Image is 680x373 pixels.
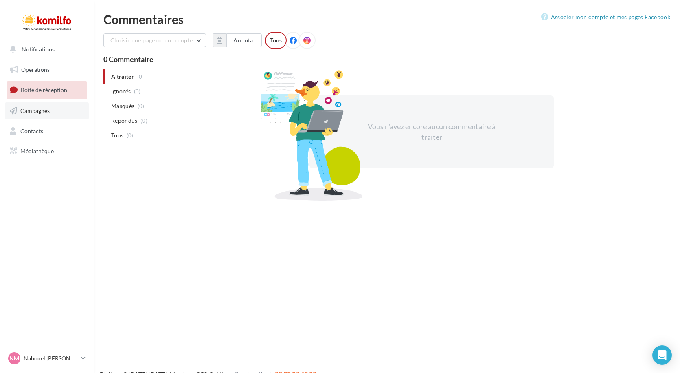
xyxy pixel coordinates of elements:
[265,32,287,49] div: Tous
[21,86,67,93] span: Boîte de réception
[362,121,502,142] div: Vous n'avez encore aucun commentaire à traiter
[110,37,193,44] span: Choisir une page ou un compte
[20,148,54,154] span: Médiathèque
[541,12,670,22] a: Associer mon compte et mes pages Facebook
[20,127,43,134] span: Contacts
[9,354,19,362] span: NM
[5,123,89,140] a: Contacts
[20,107,50,114] span: Campagnes
[134,88,141,95] span: (0)
[111,131,123,139] span: Tous
[22,46,55,53] span: Notifications
[111,87,131,95] span: Ignorés
[7,351,87,366] a: NM Nahouel [PERSON_NAME]
[213,33,262,47] button: Au total
[111,117,138,125] span: Répondus
[5,102,89,119] a: Campagnes
[103,33,206,47] button: Choisir une page ou un compte
[5,41,86,58] button: Notifications
[652,345,672,365] div: Open Intercom Messenger
[140,117,147,124] span: (0)
[5,81,89,99] a: Boîte de réception
[127,132,134,139] span: (0)
[5,143,89,160] a: Médiathèque
[21,66,50,73] span: Opérations
[5,61,89,78] a: Opérations
[103,13,670,25] div: Commentaires
[138,103,145,109] span: (0)
[24,354,78,362] p: Nahouel [PERSON_NAME]
[111,102,134,110] span: Masqués
[103,55,670,63] div: 0 Commentaire
[226,33,262,47] button: Au total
